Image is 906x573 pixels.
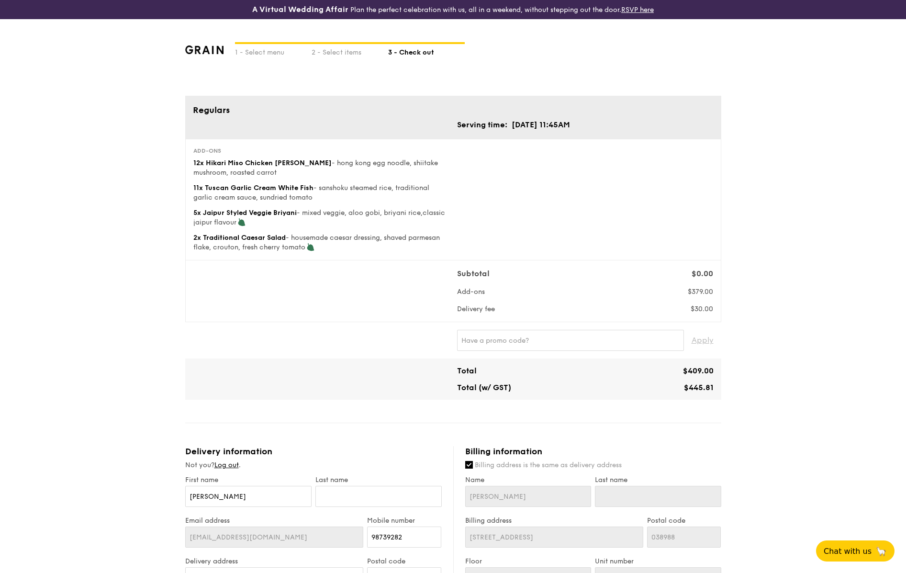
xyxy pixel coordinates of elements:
[178,4,729,15] div: Plan the perfect celebration with us, all in a weekend, without stepping out the door.
[511,119,570,131] td: [DATE] 11:45AM
[312,44,388,57] div: 2 - Select items
[465,557,592,565] label: Floor
[367,557,441,565] label: Postal code
[457,330,684,351] input: Have a promo code?
[315,476,442,484] label: Last name
[193,147,449,155] div: Add-ons
[691,305,713,313] span: $30.00
[185,461,442,470] div: Not you? .
[457,288,485,296] span: Add-ons
[684,383,714,392] span: $445.81
[367,517,441,525] label: Mobile number
[457,119,511,131] td: Serving time:
[465,461,473,469] input: Billing address is the same as delivery address
[465,517,643,525] label: Billing address
[252,4,348,15] h4: A Virtual Wedding Affair
[185,517,364,525] label: Email address
[688,288,713,296] span: $379.00
[185,446,272,457] span: Delivery information
[875,546,887,557] span: 🦙
[595,476,721,484] label: Last name
[465,476,592,484] label: Name
[647,517,721,525] label: Postal code
[457,366,477,375] span: Total
[824,547,872,556] span: Chat with us
[692,269,713,278] span: $0.00
[193,209,297,217] span: 5x Jaipur Styled Veggie Briyani
[457,305,495,313] span: Delivery fee
[465,446,542,457] span: Billing information
[193,159,332,167] span: 12x Hikari Miso Chicken [PERSON_NAME]
[214,461,239,469] a: Log out
[185,476,312,484] label: First name
[388,44,465,57] div: 3 - Check out
[621,6,654,14] a: RSVP here
[475,461,622,469] span: Billing address is the same as delivery address
[193,103,714,117] div: Regulars
[193,184,313,192] span: 11x Tuscan Garlic Cream White Fish
[595,557,721,565] label: Unit number
[306,243,315,251] img: icon-vegetarian.fe4039eb.svg
[237,218,246,226] img: icon-vegetarian.fe4039eb.svg
[816,540,895,562] button: Chat with us🦙
[235,44,312,57] div: 1 - Select menu
[185,557,364,565] label: Delivery address
[457,269,490,278] span: Subtotal
[185,45,224,54] img: grain-logotype.1cdc1e11.png
[193,234,440,251] span: - housemade caesar dressing, shaved parmesan flake, crouton, fresh cherry tomato
[683,366,714,375] span: $409.00
[457,383,511,392] span: Total (w/ GST)
[692,330,714,351] span: Apply
[193,209,445,226] span: - mixed veggie, aloo gobi, briyani rice,classic jaipur flavour
[193,234,286,242] span: 2x Traditional Caesar Salad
